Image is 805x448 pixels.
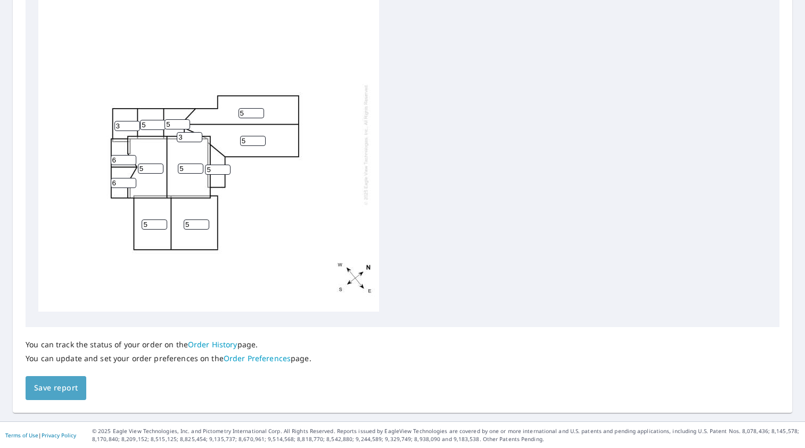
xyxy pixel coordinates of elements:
p: You can update and set your order preferences on the page. [26,354,311,363]
p: You can track the status of your order on the page. [26,340,311,349]
a: Terms of Use [5,431,38,439]
a: Order Preferences [224,353,291,363]
p: © 2025 Eagle View Technologies, Inc. and Pictometry International Corp. All Rights Reserved. Repo... [92,427,800,443]
a: Order History [188,339,237,349]
button: Save report [26,376,86,400]
p: | [5,432,76,438]
a: Privacy Policy [42,431,76,439]
span: Save report [34,381,78,395]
